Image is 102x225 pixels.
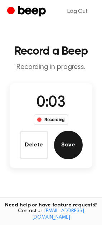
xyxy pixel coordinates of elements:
[60,3,95,20] a: Log Out
[20,131,48,159] button: Delete Audio Record
[34,114,68,125] div: Recording
[54,131,83,159] button: Save Audio Record
[37,95,65,110] span: 0:03
[4,208,98,221] span: Contact us
[32,209,84,220] a: [EMAIL_ADDRESS][DOMAIN_NAME]
[6,63,96,72] p: Recording in progress.
[6,46,96,57] h1: Record a Beep
[7,5,48,19] a: Beep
